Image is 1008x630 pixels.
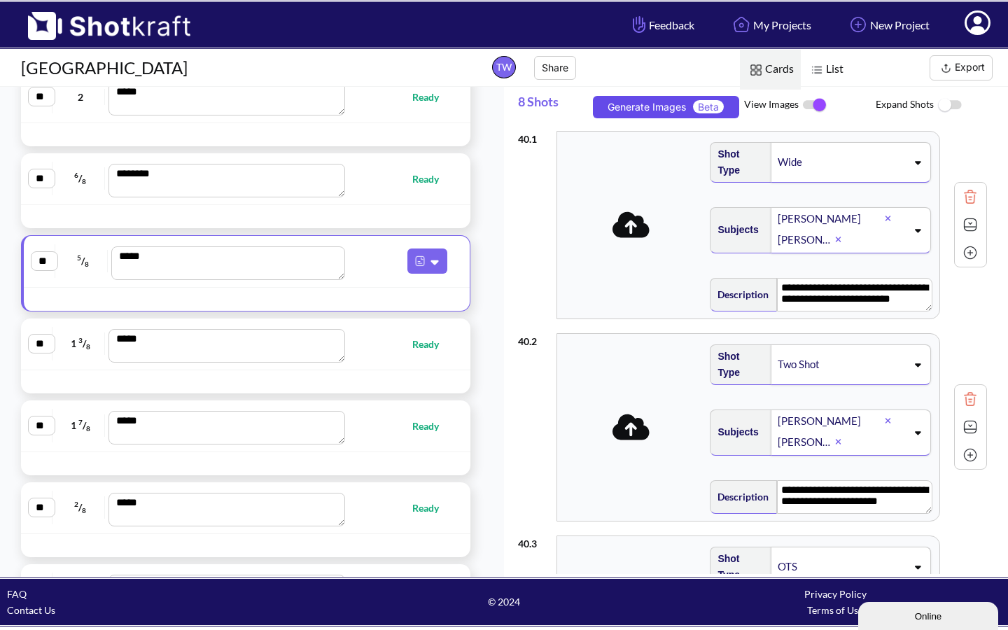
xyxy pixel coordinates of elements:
[670,602,1001,618] div: Terms of Use
[412,418,453,434] span: Ready
[56,89,105,105] span: 2
[77,253,81,262] span: 5
[56,414,105,437] span: 1 /
[960,242,981,263] img: Add Icon
[776,412,885,430] div: [PERSON_NAME]
[876,90,1008,120] span: Expand Shots
[7,588,27,600] a: FAQ
[934,90,965,120] img: ToggleOff Icon
[776,557,846,576] div: OTS
[56,167,105,190] span: /
[82,506,86,514] span: 8
[412,336,453,352] span: Ready
[629,17,694,33] span: Feedback
[412,89,453,105] span: Ready
[710,547,764,587] span: Shot Type
[776,355,846,374] div: Two Shot
[960,186,981,207] img: Trash Icon
[593,96,739,118] button: Generate ImagesBeta
[710,143,764,182] span: Shot Type
[858,599,1001,630] iframe: chat widget
[492,56,516,78] span: TW
[412,171,453,187] span: Ready
[960,214,981,235] img: Expand Icon
[56,332,105,355] span: 1 /
[960,388,981,409] img: Trash Icon
[82,177,86,185] span: 8
[74,500,78,508] span: 2
[710,485,769,508] span: Description
[808,61,826,79] img: List Icon
[412,500,453,516] span: Ready
[729,13,753,36] img: Home Icon
[740,50,801,90] span: Cards
[534,56,576,80] button: Share
[710,283,769,306] span: Description
[776,153,846,171] div: Wide
[747,61,765,79] img: Card Icon
[78,336,83,344] span: 3
[338,594,669,610] span: © 2024
[56,496,105,519] span: /
[710,218,758,241] span: Subjects
[710,345,764,384] span: Shot Type
[85,260,89,268] span: 8
[719,6,822,43] a: My Projects
[693,100,724,113] span: Beta
[930,55,993,80] button: Export
[776,230,835,249] div: [PERSON_NAME]
[937,59,955,77] img: Export Icon
[629,13,649,36] img: Hand Icon
[960,444,981,465] img: Add Icon
[411,252,429,270] img: Pdf Icon
[518,124,549,147] div: 40 . 1
[846,13,870,36] img: Add Icon
[86,424,90,433] span: 8
[776,433,835,451] div: [PERSON_NAME]
[518,87,588,124] span: 8 Shots
[74,171,78,179] span: 6
[670,586,1001,602] div: Privacy Policy
[7,604,55,616] a: Contact Us
[518,528,549,552] div: 40 . 3
[78,418,83,426] span: 7
[86,342,90,351] span: 8
[960,416,981,437] img: Expand Icon
[59,250,107,272] span: /
[776,209,885,228] div: [PERSON_NAME]
[836,6,940,43] a: New Project
[799,90,830,120] img: ToggleOn Icon
[518,326,549,349] div: 40 . 2
[710,421,758,444] span: Subjects
[744,90,876,120] span: View Images
[801,50,850,90] span: List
